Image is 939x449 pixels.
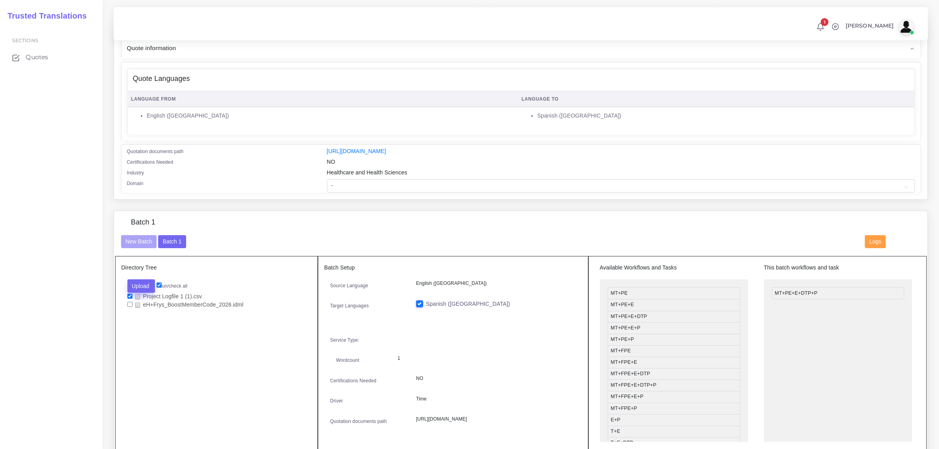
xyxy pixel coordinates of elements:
[608,414,740,426] li: E+P
[127,169,144,176] label: Industry
[330,282,368,289] label: Source Language
[416,415,576,423] p: [URL][DOMAIN_NAME]
[121,235,157,249] button: New Batch
[26,53,48,62] span: Quotes
[416,395,576,403] p: Time
[608,311,740,323] li: MT+PE+E+DTP
[131,218,155,227] h4: Batch 1
[127,279,155,293] button: Upload
[330,418,387,425] label: Quotation documents path
[898,19,914,35] img: avatar
[426,300,510,308] label: Spanish ([GEOGRAPHIC_DATA])
[865,235,886,249] button: Logs
[608,299,740,311] li: MT+PE+E
[416,279,576,288] p: English ([GEOGRAPHIC_DATA])
[127,43,176,52] span: Quote information
[121,38,920,58] div: Quote information
[158,235,186,249] button: Batch 1
[608,403,740,415] li: MT+FPE+P
[147,112,513,120] li: English ([GEOGRAPHIC_DATA])
[517,91,915,107] th: Language To
[2,9,87,22] a: Trusted Translations
[870,238,881,245] span: Logs
[121,264,312,271] h5: Directory Tree
[608,357,740,369] li: MT+FPE+E
[330,377,377,384] label: Certifications Needed
[608,437,740,449] li: T+E+DTP
[324,264,582,271] h5: Batch Setup
[821,18,829,26] span: 1
[321,158,921,168] div: NO
[764,264,912,271] h5: This batch workflows and task
[608,287,740,299] li: MT+PE
[127,180,144,187] label: Domain
[121,238,157,244] a: New Batch
[608,368,740,380] li: MT+FPE+E+DTP
[398,354,570,363] p: 1
[814,22,827,31] a: 1
[321,168,921,179] div: Healthcare and Health Sciences
[127,159,174,166] label: Certifications Needed
[2,11,87,21] h2: Trusted Translations
[336,357,359,364] label: Wordcount
[158,238,186,244] a: Batch 1
[12,37,38,43] span: Sections
[127,91,517,107] th: Language From
[330,337,359,344] label: Service Type:
[772,287,904,299] li: MT+PE+E+DTP+P
[608,380,740,391] li: MT+FPE+E+DTP+P
[133,301,246,309] a: eH+Frys_BoostMemberCode_2026.idml
[608,345,740,357] li: MT+FPE
[608,322,740,334] li: MT+PE+E+P
[327,148,386,154] a: [URL][DOMAIN_NAME]
[330,397,343,404] label: Driver
[157,282,162,288] input: un/check all
[330,302,369,309] label: Target Languages
[157,282,187,290] label: un/check all
[608,426,740,438] li: T+E
[537,112,911,120] li: Spanish ([GEOGRAPHIC_DATA])
[127,148,184,155] label: Quotation documents path
[133,293,205,300] a: Project Logfile 1 (1).csv
[600,264,748,271] h5: Available Workflows and Tasks
[842,19,917,35] a: [PERSON_NAME]avatar
[608,391,740,403] li: MT+FPE+E+P
[608,334,740,346] li: MT+PE+P
[133,75,190,83] h4: Quote Languages
[846,23,894,28] span: [PERSON_NAME]
[6,49,97,65] a: Quotes
[416,374,576,383] p: NO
